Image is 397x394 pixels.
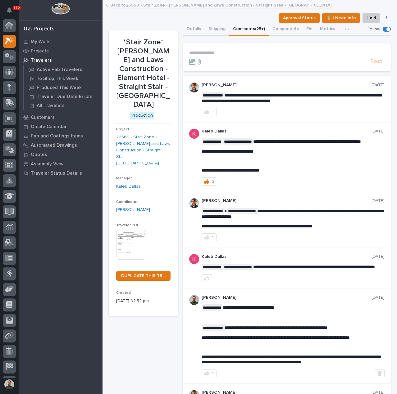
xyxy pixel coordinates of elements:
[202,274,212,282] button: like this post
[212,371,214,375] div: 1
[19,131,103,141] a: Fab and Coatings Items
[24,26,55,33] div: 02. Projects
[116,38,171,109] p: *Stair Zone* [PERSON_NAME] and Laws Construction - Element Hotel - Straight Stair - [GEOGRAPHIC_D...
[229,23,269,36] button: Comments (25+)
[31,133,83,139] p: Fab and Coatings Items
[212,179,214,184] div: 2
[14,6,20,10] p: 112
[116,291,131,295] span: Created
[269,23,303,36] button: Components
[19,122,103,131] a: Onsite Calendar
[283,14,316,22] span: Approval Status
[202,129,372,134] p: Kaleb Dallas
[189,295,199,305] img: AATXAJw4slNr5ea0WduZQVIpKGhdapBAGQ9xVsOeEvl5=s96-c
[322,13,360,23] button: ⏳ I Need Info
[37,85,82,91] p: Produced This Week
[116,177,132,180] span: Manager
[31,48,49,54] p: Projects
[367,27,380,32] p: Follow
[372,254,385,259] p: [DATE]
[116,183,141,190] a: Kaleb Dallas
[37,94,93,100] p: Traveler Due Date Errors
[363,13,380,23] button: Hold
[37,67,82,73] p: Active Fab Travelers
[3,4,16,17] button: Notifications
[24,92,103,101] a: Traveler Due Date Errors
[110,1,331,8] a: Back to26569 - Stair Zone - [PERSON_NAME] and Laws Construction - Straight Stair - [GEOGRAPHIC_DATA]
[189,198,199,208] img: AOh14GhWdCmNGdrYYOPqe-VVv6zVZj5eQYWy4aoH1XOH=s96-c
[316,23,339,36] button: Metrics
[19,150,103,159] a: Quotes
[202,83,372,88] p: [PERSON_NAME]
[24,101,103,110] a: All Travelers
[370,58,382,65] span: Post
[121,274,166,278] span: DUPLICATE THIS TRAVELER
[116,128,129,131] span: Project
[279,13,320,23] button: Approval Status
[24,65,103,74] a: Active Fab Travelers
[202,254,372,259] p: Kaleb Dallas
[372,129,385,134] p: [DATE]
[116,223,139,227] span: Traveler PDF
[24,74,103,83] a: To Shop This Week
[189,254,199,264] img: ACg8ocJFQJZtOpq0mXhEl6L5cbQXDkmdPAf0fdoBPnlMfqfX=s96-c
[31,152,47,158] p: Quotes
[19,168,103,178] a: Traveler Status Details
[31,115,55,120] p: Customers
[372,83,385,88] p: [DATE]
[19,46,103,56] a: Projects
[31,124,67,130] p: Onsite Calendar
[8,7,16,17] div: Notifications112
[19,56,103,65] a: Travelers
[19,113,103,122] a: Customers
[212,235,214,240] div: 1
[31,171,82,176] p: Traveler Status Details
[24,83,103,92] a: Produced This Week
[31,161,63,167] p: Assembly View
[19,141,103,150] a: Automated Drawings
[116,200,138,204] span: Coordinator
[367,14,376,22] span: Hold
[37,103,65,109] p: All Travelers
[368,58,385,65] button: Post
[189,83,199,92] img: AOh14GhWdCmNGdrYYOPqe-VVv6zVZj5eQYWy4aoH1XOH=s96-c
[212,110,214,114] div: 1
[31,39,50,45] p: My Work
[303,23,316,36] button: FAI
[51,3,70,15] img: Workspace Logo
[205,23,229,36] button: Shipping
[372,295,385,300] p: [DATE]
[31,58,52,63] p: Travelers
[202,369,217,377] button: 1
[116,207,150,213] a: [PERSON_NAME]
[116,271,171,281] a: DUPLICATE THIS TRAVELER
[375,369,385,377] button: Delete post
[202,177,217,186] button: 2
[3,378,16,391] button: users-avatar
[189,129,199,139] img: ACg8ocJFQJZtOpq0mXhEl6L5cbQXDkmdPAf0fdoBPnlMfqfX=s96-c
[202,295,372,300] p: [PERSON_NAME]
[183,23,205,36] button: Details
[202,198,372,204] p: [PERSON_NAME]
[130,112,154,119] div: Production
[31,143,77,148] p: Automated Drawings
[37,76,78,82] p: To Shop This Week
[202,108,217,116] button: 1
[372,198,385,204] p: [DATE]
[202,233,217,241] button: 1
[116,134,171,166] a: 26569 - Stair Zone - [PERSON_NAME] and Laws Construction - Straight Stair - [GEOGRAPHIC_DATA]
[19,159,103,168] a: Assembly View
[19,37,103,46] a: My Work
[116,298,171,304] p: [DATE] 02:52 pm
[326,14,356,22] span: ⏳ I Need Info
